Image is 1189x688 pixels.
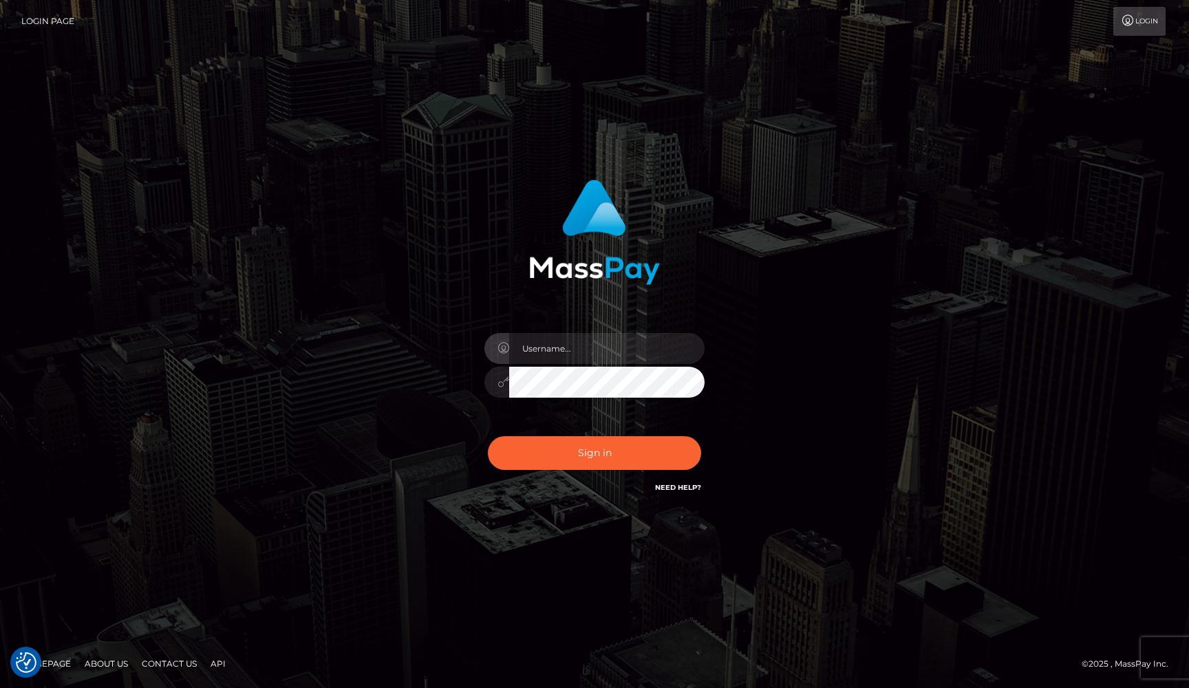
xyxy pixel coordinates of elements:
[16,652,36,673] button: Consent Preferences
[21,7,74,36] a: Login Page
[136,653,202,674] a: Contact Us
[529,180,660,285] img: MassPay Login
[488,436,701,470] button: Sign in
[205,653,231,674] a: API
[16,652,36,673] img: Revisit consent button
[15,653,76,674] a: Homepage
[655,483,701,492] a: Need Help?
[1082,656,1179,671] div: © 2025 , MassPay Inc.
[509,333,705,364] input: Username...
[1113,7,1166,36] a: Login
[79,653,133,674] a: About Us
